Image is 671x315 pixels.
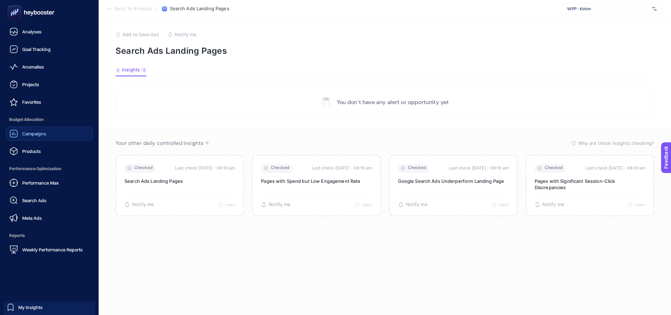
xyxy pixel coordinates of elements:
span: Meta Ads [22,215,42,221]
span: Your other daily controlled insights [116,140,204,147]
button: Learn [355,202,372,207]
span: Search Ads [22,198,46,203]
span: Checked [271,165,290,171]
span: Notify me [542,202,564,207]
p: You don’t have any alert or opportunity yet [337,98,449,107]
button: Learn [628,202,645,207]
p: Search Ads Landing Pages [124,178,235,184]
button: Notify me [124,202,154,207]
button: Notify me [535,202,564,207]
a: Projects [6,77,93,91]
span: Budget Allocation [6,112,93,127]
span: / [156,6,158,11]
p: Google Search Ads Underperform Landing Page [398,178,509,184]
time: Last check [DATE]・08:16 am [175,165,235,172]
a: Products [6,144,93,158]
span: Learn [362,202,372,207]
span: Why are these insights checking? [578,140,654,147]
span: Insights [122,67,140,73]
span: Notify me [132,202,154,207]
div: 3 [141,67,147,73]
time: Last check [DATE]・08:16 am [449,165,509,172]
span: Goal Tracking [22,46,51,52]
span: Notify me [406,202,428,207]
span: My Insights [18,304,43,310]
span: Products [22,148,41,154]
a: My Insights [4,302,95,313]
span: Favorites [22,99,41,105]
span: Anomalies [22,64,44,70]
a: Performance Max [6,176,93,190]
span: Notify me [269,202,291,207]
span: Checked [408,165,427,171]
a: Analyses [6,25,93,39]
time: Last check [DATE]・08:16 am [312,165,372,172]
time: Last check [DATE]・08:16 am [585,165,645,172]
span: Performance Optimization [6,162,93,176]
button: Notify me [398,202,428,207]
a: Meta Ads [6,211,93,225]
button: Add to favorites [116,32,159,37]
span: Search Ads Landing Pages [169,6,229,12]
section: Passive Insight Packages [116,155,654,216]
a: Weekly Performance Reports [6,243,93,257]
button: Learn [218,202,235,207]
span: Performance Max [22,180,59,186]
p: Search Ads Landing Pages [116,46,654,56]
p: Pages with Spend but Low Engagement Rate [261,178,372,184]
img: svg%3e [652,5,657,12]
span: Feedback [4,2,27,8]
span: WPP - Koton [567,6,650,12]
button: Learn [491,202,509,207]
span: Notify me [175,32,197,37]
span: Learn [498,202,509,207]
span: Analyses [22,29,42,34]
span: Add to favorites [123,32,159,37]
span: Reports [6,229,93,243]
span: Campaigns [22,131,46,136]
span: Checked [134,165,153,171]
a: Search Ads [6,193,93,207]
p: Pages with Significant Session-Click Discrepancies [535,178,645,191]
a: Favorites [6,95,93,109]
span: Back To Analysis [115,6,152,12]
span: Projects [22,82,39,87]
span: Checked [545,165,563,171]
a: Anomalies [6,60,93,74]
a: Goal Tracking [6,42,93,56]
span: Learn [225,202,235,207]
button: Notify me [168,32,197,37]
button: Notify me [261,202,291,207]
a: Campaigns [6,127,93,141]
span: Weekly Performance Reports [22,247,83,252]
span: Learn [635,202,645,207]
